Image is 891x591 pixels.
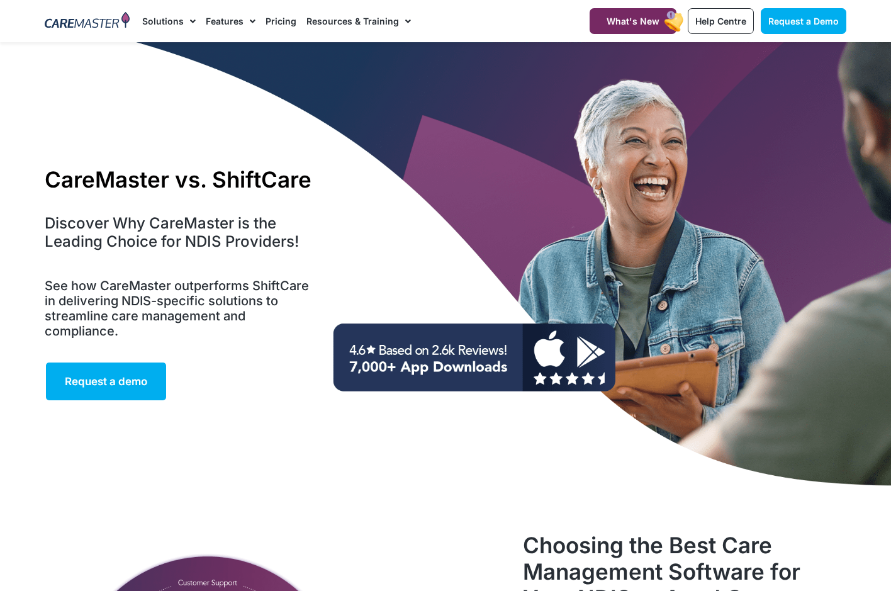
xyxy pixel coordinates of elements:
[65,375,147,388] span: Request a demo
[607,16,659,26] span: What's New
[768,16,839,26] span: Request a Demo
[695,16,746,26] span: Help Centre
[761,8,846,34] a: Request a Demo
[45,166,317,193] h1: CareMaster vs. ShiftCare
[45,215,317,251] h4: Discover Why CareMaster is the Leading Choice for NDIS Providers!
[688,8,754,34] a: Help Centre
[45,361,167,402] a: Request a demo
[590,8,676,34] a: What's New
[45,12,130,31] img: CareMaster Logo
[45,278,317,339] h5: See how CareMaster outperforms ShiftCare in delivering NDIS-specific solutions to streamline care...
